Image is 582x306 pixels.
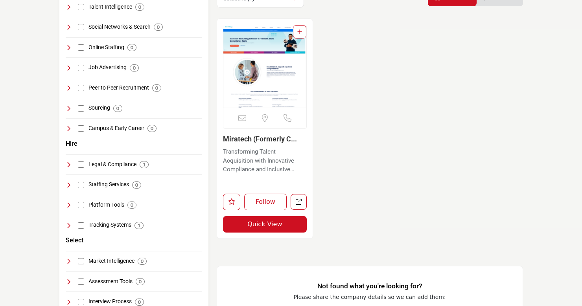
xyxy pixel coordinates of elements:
[78,279,84,285] input: Select Assessment Tools checkbox
[78,299,84,305] input: Select Interview Process checkbox
[78,65,84,71] input: Select Job Advertising checkbox
[131,202,133,208] b: 0
[135,4,144,11] div: 0 Results For Talent Intelligence
[88,161,136,169] h4: Legal & Compliance: Resources and services ensuring recruitment practices comply with legal and r...
[223,25,307,108] a: Open Listing in new tab
[88,3,132,11] h4: Talent Intelligence: Intelligence and data-driven insights for making informed decisions in talen...
[78,222,84,229] input: Select Tracking Systems checkbox
[152,84,161,92] div: 0 Results For Peer to Peer Recruitment
[297,29,302,35] a: Add To List
[78,85,84,91] input: Select Peer to Peer Recruitment checkbox
[78,161,84,168] input: Select Legal & Compliance checkbox
[88,181,129,189] h4: Staffing Services: Services and agencies focused on providing temporary, permanent, and specializ...
[88,278,133,286] h4: Assessment Tools: Tools and platforms for evaluating candidate skills, competencies, and fit for ...
[223,194,240,210] button: Like listing
[116,106,119,111] b: 0
[78,125,84,132] input: Select Campus & Early Career checkbox
[88,64,127,71] h4: Job Advertising: Platforms and strategies for advertising job openings to attract a wide range of...
[88,298,132,306] h4: Interview Process: Tools and processes focused on optimizing and streamlining the interview and c...
[143,162,145,167] b: 1
[88,257,134,265] h4: Market Intelligence: Tools and services providing insights into labor market trends, talent pools...
[151,126,153,131] b: 0
[88,44,124,51] h4: Online Staffing: Digital platforms specializing in the staffing of temporary, contract, and conti...
[293,294,446,300] span: Please share the company details so we can add them:
[223,135,307,143] h3: Miratech (Formerly Circa)
[133,65,136,71] b: 0
[140,161,149,168] div: 1 Results For Legal & Compliance
[88,104,110,112] h4: Sourcing: Strategies and tools for identifying and engaging potential candidates for specific job...
[132,181,141,189] div: 0 Results For Staffing Services
[88,221,131,229] h4: Tracking Systems: Systems for tracking and managing candidate applications, interviews, and onboa...
[66,139,77,148] button: Hire
[135,182,138,188] b: 0
[223,135,297,143] a: Miratech (Formerly C...
[223,145,307,174] a: Transforming Talent Acquisition with Innovative Compliance and Inclusive Recruiting Solutions In ...
[138,299,141,305] b: 0
[78,202,84,208] input: Select Platform Tools checkbox
[223,25,307,108] img: Miratech (Formerly Circa)
[291,194,307,210] a: Open miratech-formerly-circa in new tab
[127,202,136,209] div: 0 Results For Platform Tools
[233,282,507,290] h3: Not found what you're looking for?
[66,236,83,245] button: Select
[244,194,287,210] button: Follow
[78,24,84,30] input: Select Social Networks & Search checkbox
[139,279,142,284] b: 0
[138,223,140,228] b: 1
[155,85,158,91] b: 0
[130,64,139,71] div: 0 Results For Job Advertising
[157,24,160,30] b: 0
[78,4,84,10] input: Select Talent Intelligence checkbox
[88,23,151,31] h4: Social Networks & Search: Platforms that combine social networking and search capabilities for re...
[147,125,157,132] div: 0 Results For Campus & Early Career
[154,24,163,31] div: 0 Results For Social Networks & Search
[78,105,84,112] input: Select Sourcing checkbox
[223,147,307,174] p: Transforming Talent Acquisition with Innovative Compliance and Inclusive Recruiting Solutions In ...
[136,278,145,285] div: 0 Results For Assessment Tools
[78,44,84,51] input: Select Online Staffing checkbox
[88,84,149,92] h4: Peer to Peer Recruitment: Recruitment methods leveraging existing employees' networks and relatio...
[131,45,133,50] b: 0
[135,299,144,306] div: 0 Results For Interview Process
[134,222,144,229] div: 1 Results For Tracking Systems
[141,258,144,264] b: 0
[138,4,141,10] b: 0
[223,216,307,233] button: Quick View
[78,258,84,264] input: Select Market Intelligence checkbox
[138,258,147,265] div: 0 Results For Market Intelligence
[88,201,124,209] h4: Platform Tools: Software and tools designed to enhance operational efficiency and collaboration i...
[88,125,144,132] h4: Campus & Early Career: Programs and platforms focusing on recruitment and career development for ...
[127,44,136,51] div: 0 Results For Online Staffing
[78,182,84,188] input: Select Staffing Services checkbox
[113,105,122,112] div: 0 Results For Sourcing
